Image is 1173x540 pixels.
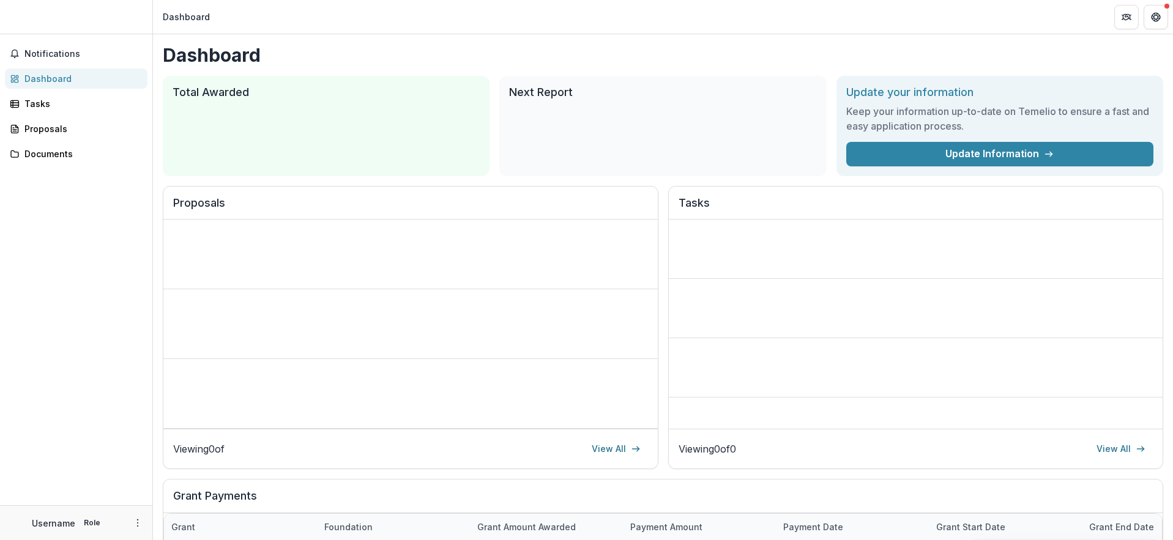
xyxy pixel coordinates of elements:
[158,8,215,26] nav: breadcrumb
[584,439,648,459] a: View All
[163,10,210,23] div: Dashboard
[5,144,147,164] a: Documents
[846,142,1153,166] a: Update Information
[173,489,1153,512] h2: Grant Payments
[32,517,75,530] p: Username
[80,517,104,528] p: Role
[846,104,1153,133] h3: Keep your information up-to-date on Temelio to ensure a fast and easy application process.
[5,68,147,89] a: Dashboard
[173,196,648,220] h2: Proposals
[679,442,736,456] p: Viewing 0 of 0
[173,442,225,456] p: Viewing 0 of
[24,49,143,59] span: Notifications
[173,86,480,99] h2: Total Awarded
[5,119,147,139] a: Proposals
[5,94,147,114] a: Tasks
[163,44,1163,66] h1: Dashboard
[5,44,147,64] button: Notifications
[679,196,1153,220] h2: Tasks
[846,86,1153,99] h2: Update your information
[24,122,138,135] div: Proposals
[24,97,138,110] div: Tasks
[1114,5,1139,29] button: Partners
[1144,5,1168,29] button: Get Help
[130,516,145,530] button: More
[509,86,816,99] h2: Next Report
[24,72,138,85] div: Dashboard
[1089,439,1153,459] a: View All
[24,147,138,160] div: Documents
